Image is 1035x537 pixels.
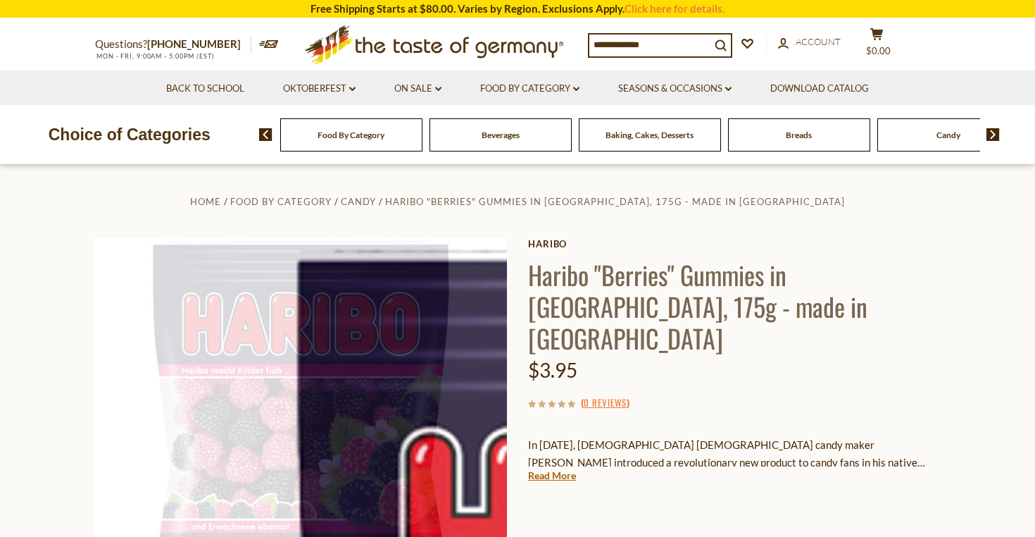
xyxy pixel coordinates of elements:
a: Food By Category [318,130,384,140]
a: Food By Category [230,196,332,207]
a: Read More [528,469,576,483]
a: [PHONE_NUMBER] [147,37,241,50]
span: $0.00 [866,45,891,56]
h1: Haribo "Berries" Gummies in [GEOGRAPHIC_DATA], 175g - made in [GEOGRAPHIC_DATA] [528,259,940,354]
a: Beverages [482,130,520,140]
img: next arrow [986,128,1000,141]
a: Click here for details. [625,2,724,15]
span: $3.95 [528,358,577,382]
a: Home [190,196,221,207]
p: In [DATE], [DEMOGRAPHIC_DATA] [DEMOGRAPHIC_DATA] candy maker [PERSON_NAME] introduced a revolutio... [528,436,940,471]
span: MON - FRI, 9:00AM - 5:00PM (EST) [95,52,215,60]
a: On Sale [394,81,441,97]
a: Account [778,35,841,50]
a: Download Catalog [770,81,869,97]
a: 0 Reviews [584,395,627,411]
a: Baking, Cakes, Desserts [606,130,694,140]
a: Food By Category [480,81,579,97]
img: previous arrow [259,128,272,141]
span: Account [796,36,841,47]
a: Haribo [528,238,940,249]
p: Questions? [95,35,251,54]
span: ( ) [581,395,629,409]
a: Candy [936,130,960,140]
a: Breads [786,130,812,140]
a: Haribo "Berries" Gummies in [GEOGRAPHIC_DATA], 175g - made in [GEOGRAPHIC_DATA] [385,196,845,207]
a: Oktoberfest [283,81,356,97]
button: $0.00 [855,27,898,63]
a: Back to School [166,81,244,97]
a: Candy [341,196,376,207]
a: Seasons & Occasions [618,81,732,97]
